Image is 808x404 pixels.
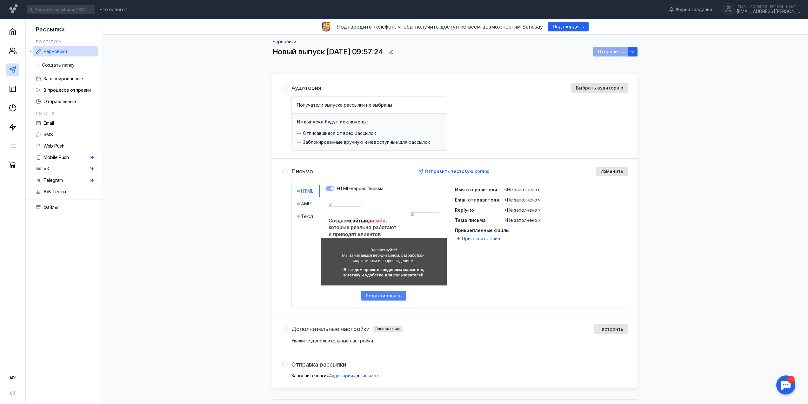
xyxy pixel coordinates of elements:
[416,167,493,176] button: Отправить тестовую копию
[504,217,540,223] span: <Не заполнено>
[297,102,392,108] span: Получатели выпуска рассылки не выбраны
[43,189,66,194] span: A/B Тесты
[33,96,98,107] a: Отправленные
[600,169,623,174] span: Изменить
[676,6,712,13] span: Журнал заданий
[33,187,98,197] a: A/B Тесты
[425,169,490,174] span: Отправить тестовую копию
[666,6,715,13] a: Журнал заданий
[33,202,98,212] a: Файлы
[455,207,474,213] span: Reply-to
[598,327,623,332] span: Настроить
[291,85,321,91] h4: Аудитория
[594,324,628,334] button: Настроить
[737,9,800,14] div: [EMAIL_ADDRESS][PERSON_NAME][DOMAIN_NAME]
[33,152,98,162] a: Mobile Push
[329,373,353,379] button: Аудитория
[43,132,53,137] span: SMS
[33,175,98,185] a: Telegram
[455,187,497,192] span: Имя отправителя
[366,293,402,299] span: Редактировать
[303,139,430,145] span: Заблокированные вручную и недоступные для рассылок
[291,326,370,332] span: Дополнительные настройки
[33,118,98,128] a: Email
[33,46,98,56] a: Черновики
[337,186,384,191] span: HTML-версия письма
[43,166,50,171] span: VK
[455,217,486,223] span: Тема письма
[272,47,383,56] span: Новый выпуск [DATE] 09:57:24
[33,74,98,84] a: Запланированные
[455,197,499,202] span: Email отправителя
[596,167,628,176] button: Изменить
[291,168,313,175] h4: Письмо
[737,5,800,9] div: [EMAIL_ADDRESS][PERSON_NAME][DOMAIN_NAME]
[14,4,22,11] div: 1
[462,235,500,242] span: Прикрепить файл
[576,85,623,91] span: Выбрать аудиторию
[33,129,98,140] a: SMS
[43,76,83,81] span: Запланированные
[359,373,376,378] span: Письмо
[43,177,63,183] span: Telegram
[43,87,91,93] span: В процессе отправки
[36,26,65,33] span: Рассылки
[269,197,499,286] iframe: preview
[43,204,58,210] span: Файлы
[97,7,130,12] a: Что нового?
[301,213,314,220] span: Текст
[455,235,503,242] button: Прикрепить файл
[273,39,296,44] a: Черновики
[291,373,628,379] p: Заполните шаги « » , « » .
[33,141,98,151] a: Web Push
[375,327,401,331] div: Опционально
[504,207,540,213] span: <Не заполнено>
[100,7,127,12] span: Что нового?
[297,119,368,124] h4: Из выпуска будут исключены:
[301,188,313,194] span: HTML
[504,197,540,202] span: <Не заполнено>
[33,164,98,174] a: VK
[337,23,543,30] span: Подтвердите телефон, чтобы получить доступ ко всем возможностям Sendsay
[291,326,403,332] h4: Дополнительные настройкиОпционально
[36,111,54,116] h5: По типу
[329,373,353,378] span: Аудитория
[27,5,95,14] input: Введите email или CSID
[43,143,64,149] span: Web Push
[42,63,75,68] span: Создать папку
[291,361,346,368] h4: Отправка рассылки
[36,39,61,44] h5: По статусу
[43,120,54,126] span: Email
[359,373,376,379] button: Письмо
[548,22,589,31] button: Подтвердить
[291,338,373,343] span: Укажите дополнительные настройки
[43,99,76,104] span: Отправленные
[504,187,540,192] span: <Не заполнено>
[303,130,376,136] span: Отписавшиеся от всех рассылок
[553,24,584,30] span: Подтвердить
[571,83,628,93] button: Выбрать аудиторию
[43,155,69,160] span: Mobile Push
[33,85,98,95] a: В процессе отправки
[33,60,78,70] button: Создать папку
[361,291,406,301] button: Редактировать
[455,227,620,234] span: Прикрепленные файлы
[43,49,67,54] span: Черновики
[301,201,311,207] span: AMP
